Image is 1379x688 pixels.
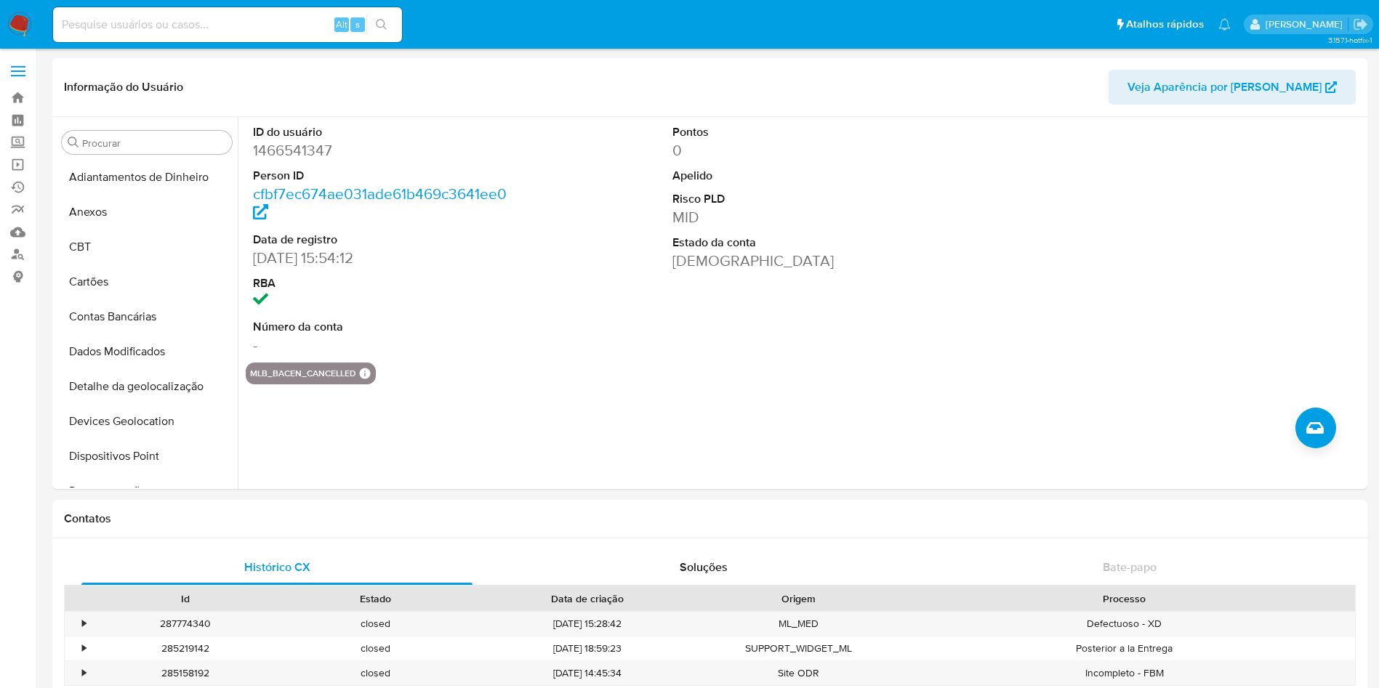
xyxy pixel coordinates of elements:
button: CBT [56,230,238,264]
p: magno.ferreira@mercadopago.com.br [1266,17,1348,31]
dt: Estado da conta [672,235,938,251]
dt: Person ID [253,168,518,184]
div: closed [281,661,471,685]
div: 285219142 [90,636,281,660]
span: Bate-papo [1103,559,1157,575]
dt: RBA [253,275,518,291]
a: Sair [1353,17,1368,32]
input: Pesquise usuários ou casos... [53,15,402,34]
button: Detalhe da geolocalização [56,369,238,404]
div: Site ODR [704,661,894,685]
div: closed [281,636,471,660]
dd: - [253,335,518,355]
dt: Risco PLD [672,191,938,207]
h1: Informação do Usuário [64,80,183,94]
button: Dispositivos Point [56,439,238,474]
span: Atalhos rápidos [1126,17,1204,32]
button: mlb_bacen_cancelled [250,371,356,376]
div: Data de criação [481,591,693,606]
dd: [DATE] 15:54:12 [253,248,518,268]
button: search-icon [366,15,396,35]
div: SUPPORT_WIDGET_ML [704,636,894,660]
div: Incompleto - FBM [894,661,1355,685]
dd: 0 [672,140,938,161]
button: Contas Bancárias [56,299,238,334]
div: 287774340 [90,612,281,636]
button: Anexos [56,195,238,230]
div: [DATE] 15:28:42 [471,612,704,636]
span: Alt [336,17,347,31]
div: 285158192 [90,661,281,685]
div: [DATE] 14:45:34 [471,661,704,685]
dd: [DEMOGRAPHIC_DATA] [672,251,938,271]
div: Processo [904,591,1345,606]
h1: Contatos [64,511,1356,526]
span: Soluções [680,559,728,575]
div: Posterior a la Entrega [894,636,1355,660]
div: ML_MED [704,612,894,636]
div: Origem [714,591,884,606]
a: cfbf7ec674ae031ade61b469c3641ee0 [253,183,507,224]
button: Documentação [56,474,238,509]
input: Procurar [82,137,226,150]
span: s [355,17,360,31]
dt: Pontos [672,124,938,140]
span: Veja Aparência por [PERSON_NAME] [1127,70,1322,105]
dt: ID do usuário [253,124,518,140]
dt: Apelido [672,168,938,184]
button: Adiantamentos de Dinheiro [56,160,238,195]
button: Dados Modificados [56,334,238,369]
div: [DATE] 18:59:23 [471,636,704,660]
dt: Data de registro [253,232,518,248]
dd: MID [672,207,938,227]
div: Defectuoso - XD [894,612,1355,636]
div: • [82,666,86,680]
dd: 1466541347 [253,140,518,161]
a: Notificações [1218,18,1231,31]
button: Veja Aparência por [PERSON_NAME] [1109,70,1356,105]
span: Histórico CX [244,559,310,575]
div: • [82,642,86,655]
div: Estado [291,591,461,606]
div: closed [281,612,471,636]
div: Id [100,591,270,606]
dt: Número da conta [253,319,518,335]
button: Devices Geolocation [56,404,238,439]
div: • [82,617,86,631]
button: Cartões [56,264,238,299]
button: Procurar [68,137,79,148]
